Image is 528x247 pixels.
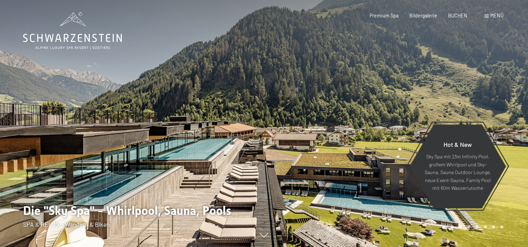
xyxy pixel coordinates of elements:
p: Sky Spa mit 23m Infinity Pool, großem Whirlpool und Sky-Sauna, Sauna Outdoor Lounge, neue Event-S... [424,153,491,192]
a: Premium Spa [370,13,399,18]
div: Carousel Page 3 [459,225,462,229]
div: Carousel Page 5 [475,225,479,229]
a: Hot & New Sky Spa mit 23m Infinity Pool, großem Whirlpool und Sky-Sauna, Sauna Outdoor Lounge, ne... [409,124,506,209]
div: Carousel Page 6 [484,225,487,229]
span: Menü [490,13,504,18]
div: Carousel Page 7 [492,225,495,229]
span: Hot & New [444,141,472,148]
a: BUCHEN [448,13,467,18]
div: Carousel Page 2 [451,225,454,229]
a: Bildergalerie [409,13,437,18]
div: Carousel Page 8 [500,225,504,229]
div: Carousel Pagination [440,225,503,229]
div: Carousel Page 1 (Current Slide) [442,225,446,229]
div: Carousel Page 4 [467,225,470,229]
